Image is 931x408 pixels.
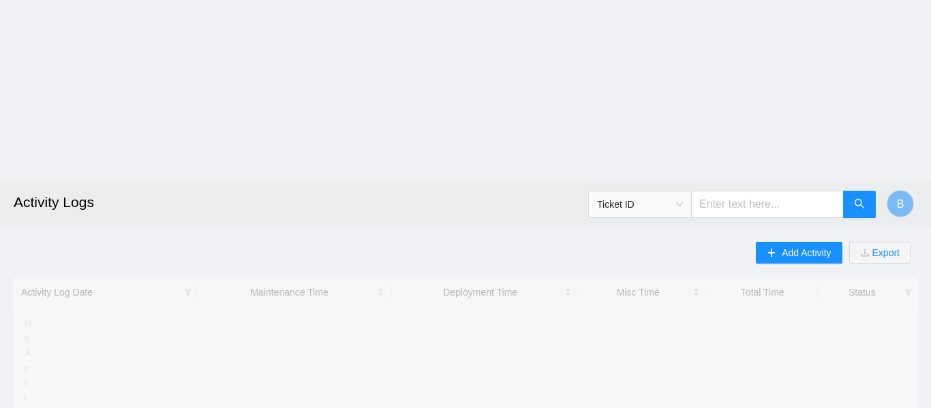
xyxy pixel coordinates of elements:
[756,242,842,264] button: plusAdd Activity
[597,194,683,215] span: Ticket ID
[887,190,914,217] button: B
[14,181,646,224] h2: Activity Logs
[767,248,776,259] span: plus
[849,242,911,264] button: downloadExport
[854,198,865,211] span: search
[897,195,904,213] span: B
[691,191,844,218] input: Enter text here...
[782,245,831,260] span: Add Activity
[843,191,876,218] button: search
